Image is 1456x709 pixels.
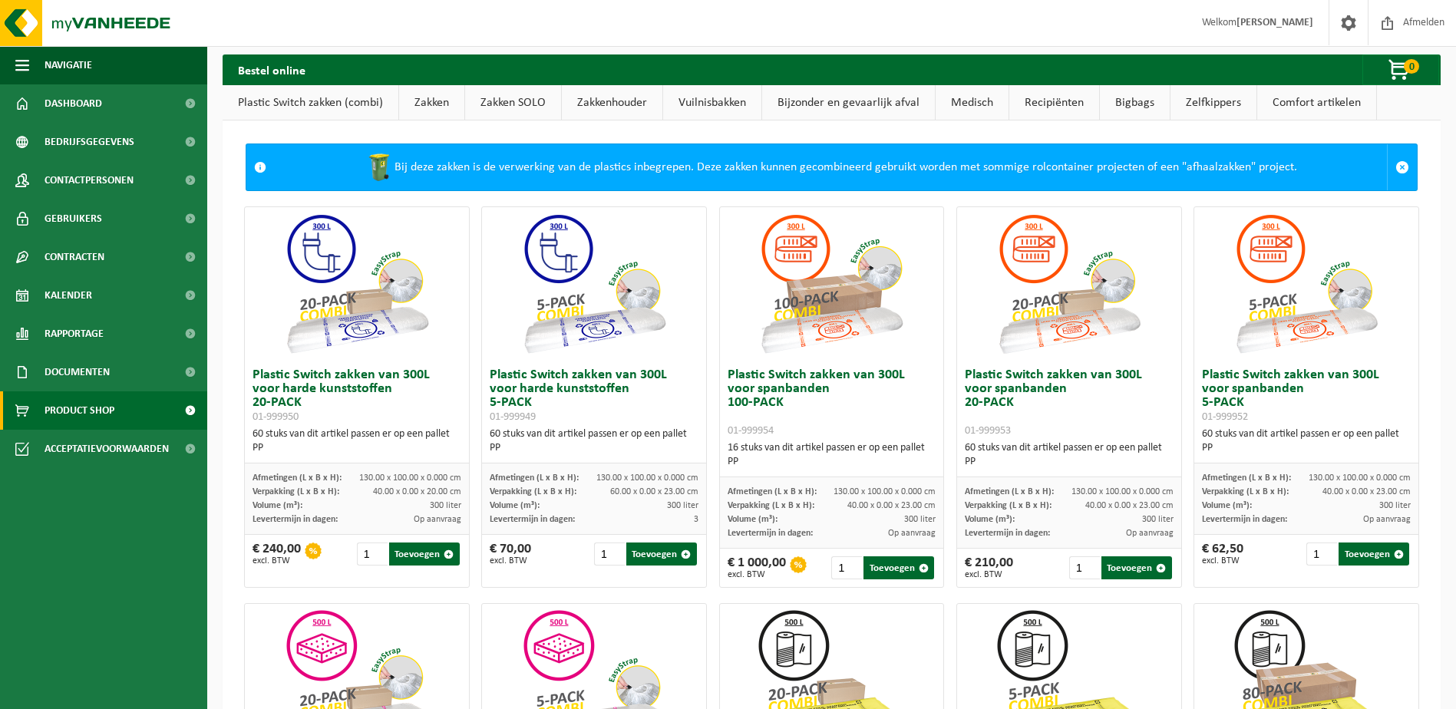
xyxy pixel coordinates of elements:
[1202,368,1411,424] h3: Plastic Switch zakken van 300L voor spanbanden 5-PACK
[1257,85,1376,120] a: Comfort artikelen
[1387,144,1417,190] a: Sluit melding
[754,207,908,361] img: 01-999954
[728,425,774,437] span: 01-999954
[1202,441,1411,455] div: PP
[253,501,302,510] span: Volume (m³):
[364,152,395,183] img: WB-0240-HPE-GN-50.png
[965,556,1013,579] div: € 210,00
[253,542,301,566] div: € 240,00
[45,238,104,276] span: Contracten
[490,368,698,424] h3: Plastic Switch zakken van 300L voor harde kunststoffen 5-PACK
[45,200,102,238] span: Gebruikers
[253,368,461,424] h3: Plastic Switch zakken van 300L voor harde kunststoffen 20-PACK
[965,368,1174,437] h3: Plastic Switch zakken van 300L voor spanbanden 20-PACK
[904,515,936,524] span: 300 liter
[1202,427,1411,455] div: 60 stuks van dit artikel passen er op een pallet
[596,473,698,483] span: 130.00 x 100.00 x 0.000 cm
[490,556,531,566] span: excl. BTW
[1236,17,1313,28] strong: [PERSON_NAME]
[399,85,464,120] a: Zakken
[694,515,698,524] span: 3
[357,542,388,566] input: 1
[728,501,814,510] span: Verpakking (L x B x H):
[667,501,698,510] span: 300 liter
[45,353,110,391] span: Documenten
[728,570,786,579] span: excl. BTW
[1202,556,1243,566] span: excl. BTW
[965,529,1050,538] span: Levertermijn in dagen:
[728,441,936,469] div: 16 stuks van dit artikel passen er op een pallet
[373,487,461,496] span: 40.00 x 0.00 x 20.00 cm
[45,84,102,123] span: Dashboard
[1085,501,1174,510] span: 40.00 x 0.00 x 23.00 cm
[728,556,786,579] div: € 1 000,00
[274,144,1387,190] div: Bij deze zakken is de verwerking van de plastics inbegrepen. Deze zakken kunnen gecombineerd gebr...
[1202,487,1289,496] span: Verpakking (L x B x H):
[965,487,1054,496] span: Afmetingen (L x B x H):
[1202,515,1287,524] span: Levertermijn in dagen:
[389,542,460,566] button: Toevoegen
[359,473,461,483] span: 130.00 x 100.00 x 0.000 cm
[45,161,134,200] span: Contactpersonen
[1202,501,1252,510] span: Volume (m³):
[253,515,338,524] span: Levertermijn in dagen:
[594,542,625,566] input: 1
[490,411,536,423] span: 01-999949
[253,427,461,455] div: 60 stuks van dit artikel passen er op een pallet
[965,570,1013,579] span: excl. BTW
[490,427,698,455] div: 60 stuks van dit artikel passen er op een pallet
[430,501,461,510] span: 300 liter
[965,455,1174,469] div: PP
[936,85,1009,120] a: Medisch
[223,54,321,84] h2: Bestel online
[45,315,104,353] span: Rapportage
[834,487,936,496] span: 130.00 x 100.00 x 0.000 cm
[490,473,579,483] span: Afmetingen (L x B x H):
[831,556,862,579] input: 1
[1230,207,1383,361] img: 01-999952
[45,276,92,315] span: Kalender
[1071,487,1174,496] span: 130.00 x 100.00 x 0.000 cm
[1362,54,1439,85] button: 0
[1306,542,1337,566] input: 1
[1101,556,1172,579] button: Toevoegen
[490,441,698,455] div: PP
[1009,85,1099,120] a: Recipiënten
[728,455,936,469] div: PP
[1202,473,1291,483] span: Afmetingen (L x B x H):
[253,473,342,483] span: Afmetingen (L x B x H):
[847,501,936,510] span: 40.00 x 0.00 x 23.00 cm
[45,46,92,84] span: Navigatie
[888,529,936,538] span: Op aanvraag
[490,501,540,510] span: Volume (m³):
[626,542,697,566] button: Toevoegen
[223,85,398,120] a: Plastic Switch zakken (combi)
[1339,542,1409,566] button: Toevoegen
[280,207,434,361] img: 01-999950
[1170,85,1256,120] a: Zelfkippers
[465,85,561,120] a: Zakken SOLO
[45,123,134,161] span: Bedrijfsgegevens
[1202,542,1243,566] div: € 62,50
[253,441,461,455] div: PP
[562,85,662,120] a: Zakkenhouder
[992,207,1146,361] img: 01-999953
[1142,515,1174,524] span: 300 liter
[1322,487,1411,496] span: 40.00 x 0.00 x 23.00 cm
[863,556,934,579] button: Toevoegen
[1100,85,1170,120] a: Bigbags
[1309,473,1411,483] span: 130.00 x 100.00 x 0.000 cm
[965,501,1052,510] span: Verpakking (L x B x H):
[1202,411,1248,423] span: 01-999952
[965,425,1011,437] span: 01-999953
[1379,501,1411,510] span: 300 liter
[728,368,936,437] h3: Plastic Switch zakken van 300L voor spanbanden 100-PACK
[728,487,817,496] span: Afmetingen (L x B x H):
[610,487,698,496] span: 60.00 x 0.00 x 23.00 cm
[762,85,935,120] a: Bijzonder en gevaarlijk afval
[414,515,461,524] span: Op aanvraag
[965,441,1174,469] div: 60 stuks van dit artikel passen er op een pallet
[728,515,778,524] span: Volume (m³):
[490,515,575,524] span: Levertermijn in dagen:
[517,207,671,361] img: 01-999949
